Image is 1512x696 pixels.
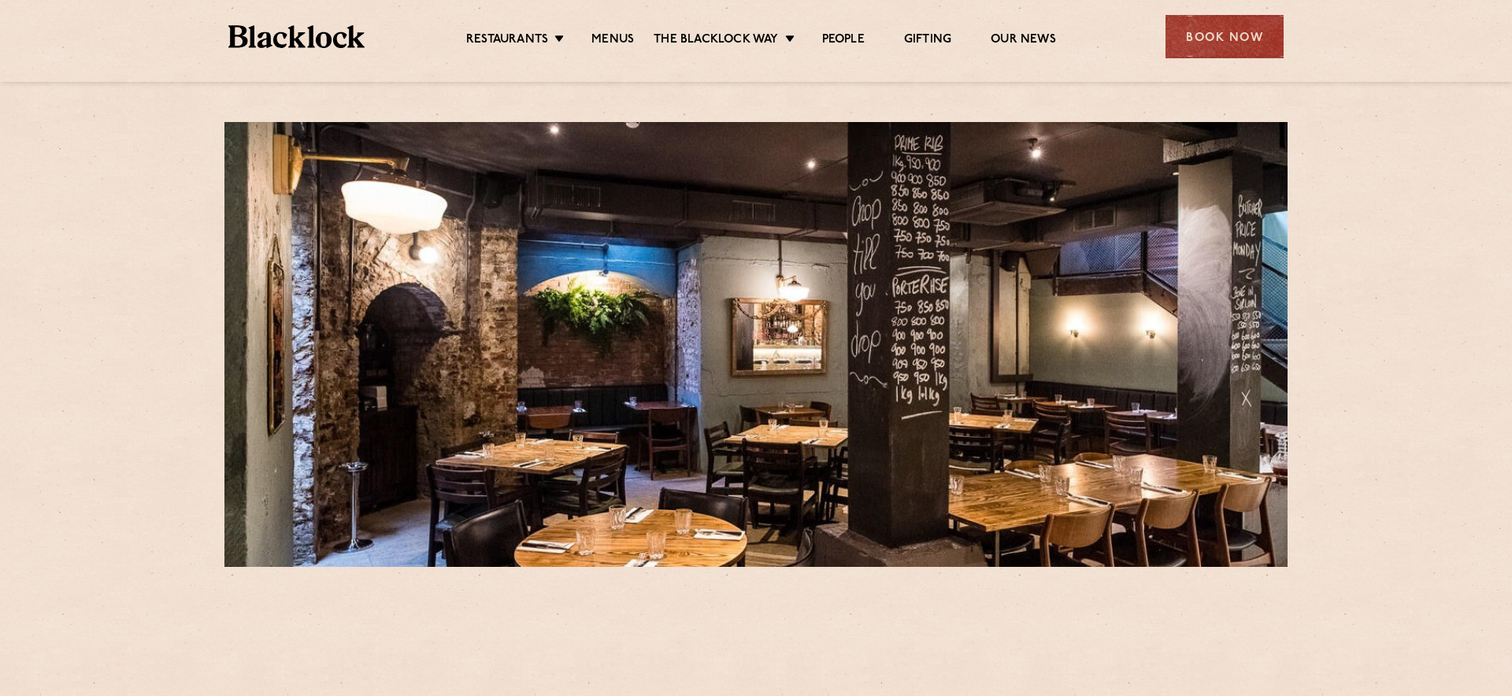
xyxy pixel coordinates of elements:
[904,32,951,50] a: Gifting
[991,32,1056,50] a: Our News
[822,32,865,50] a: People
[1165,15,1284,58] div: Book Now
[654,32,778,50] a: The Blacklock Way
[228,25,365,48] img: BL_Textured_Logo-footer-cropped.svg
[591,32,634,50] a: Menus
[466,32,548,50] a: Restaurants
